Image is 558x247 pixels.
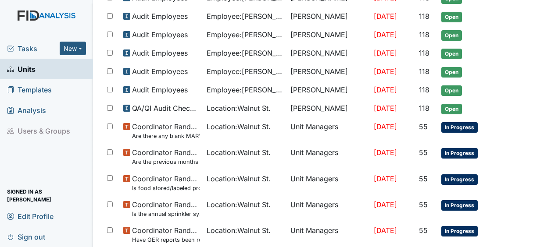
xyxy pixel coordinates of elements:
td: Unit Managers [287,144,370,169]
span: [DATE] [374,49,397,57]
span: In Progress [441,122,478,133]
span: [DATE] [374,30,397,39]
button: New [60,42,86,55]
span: Coordinator Random Is food stored/labeled properly? [132,173,200,192]
span: [DATE] [374,226,397,235]
span: Audit Employees [132,29,188,40]
td: Unit Managers [287,118,370,144]
span: In Progress [441,174,478,185]
span: Open [441,67,462,78]
small: Is the annual sprinkler system report current if applicable? [132,210,200,218]
span: Coordinator Random Is the annual sprinkler system report current if applicable? [132,199,200,218]
span: [DATE] [374,104,397,113]
span: In Progress [441,226,478,236]
small: Is food stored/labeled properly? [132,184,200,192]
span: Coordinator Random Are the previous months Random Inspections completed? [132,147,200,166]
span: [DATE] [374,12,397,21]
a: Tasks [7,43,60,54]
span: 118 [419,67,429,76]
span: 118 [419,104,429,113]
span: Open [441,85,462,96]
span: Employee : [PERSON_NAME] [207,85,283,95]
span: [DATE] [374,200,397,209]
span: Coordinator Random Have GER reports been reviewed by managers within 72 hours of occurrence? [132,225,200,244]
span: Open [441,12,462,22]
td: [PERSON_NAME] [287,44,370,63]
span: Audit Employees [132,48,188,58]
small: Are there any blank MAR"s [132,132,200,140]
span: Open [441,49,462,59]
span: Location : Walnut St. [207,199,271,210]
span: Employee : [PERSON_NAME] [207,66,283,77]
span: 118 [419,30,429,39]
span: Location : Walnut St. [207,103,271,113]
td: [PERSON_NAME] [287,99,370,118]
span: Units [7,62,36,76]
span: 118 [419,49,429,57]
span: 55 [419,122,428,131]
span: Signed in as [PERSON_NAME] [7,189,86,202]
span: QA/QI Audit Checklist (ICF) [132,103,200,113]
small: Are the previous months Random Inspections completed? [132,158,200,166]
span: [DATE] [374,174,397,183]
span: Audit Employees [132,11,188,21]
span: Audit Employees [132,66,188,77]
td: [PERSON_NAME] [287,63,370,81]
span: In Progress [441,200,478,211]
span: 55 [419,226,428,235]
span: [DATE] [374,122,397,131]
small: Have GER reports been reviewed by managers within 72 hours of occurrence? [132,236,200,244]
td: Unit Managers [287,196,370,222]
span: Audit Employees [132,85,188,95]
span: Location : Walnut St. [207,147,271,158]
span: Location : Walnut St. [207,225,271,236]
td: [PERSON_NAME] [287,81,370,99]
span: Open [441,104,462,114]
span: [DATE] [374,85,397,94]
td: [PERSON_NAME] [287,26,370,44]
span: [DATE] [374,148,397,157]
span: 55 [419,148,428,157]
span: Templates [7,83,52,96]
span: Employee : [PERSON_NAME] [207,11,283,21]
td: Unit Managers [287,170,370,196]
span: Sign out [7,230,45,243]
span: 55 [419,174,428,183]
td: [PERSON_NAME] [287,7,370,26]
span: 55 [419,200,428,209]
span: Analysis [7,103,46,117]
span: Location : Walnut St. [207,173,271,184]
span: Location : Walnut St. [207,121,271,132]
span: In Progress [441,148,478,159]
span: Employee : [PERSON_NAME][GEOGRAPHIC_DATA] [207,29,283,40]
span: [DATE] [374,67,397,76]
span: Edit Profile [7,209,54,223]
span: 118 [419,12,429,21]
span: Coordinator Random Are there any blank MAR"s [132,121,200,140]
span: 118 [419,85,429,94]
span: Employee : [PERSON_NAME] [207,48,283,58]
span: Open [441,30,462,41]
